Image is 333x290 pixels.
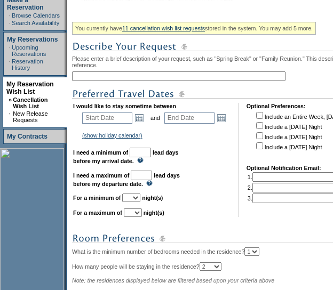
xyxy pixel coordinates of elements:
[9,12,11,19] td: ·
[72,277,274,284] span: Note: the residences displayed below are filtered based upon your criteria above
[13,110,47,123] a: New Release Requests
[122,25,205,31] a: 11 cancellation wish list requests
[73,172,180,187] b: lead days before my departure date.
[247,103,306,109] b: Optional Preferences:
[12,20,59,26] a: Search Availability
[73,172,129,179] b: I need a maximum of
[82,112,132,124] input: Date format: M/D/Y. Shortcut keys: [T] for Today. [UP] or [.] for Next Day. [DOWN] or [,] for Pre...
[144,210,164,216] b: night(s)
[9,110,12,123] td: ·
[9,44,11,57] td: ·
[9,58,11,71] td: ·
[73,103,176,109] b: I would like to stay sometime between
[164,112,215,124] input: Date format: M/D/Y. Shortcut keys: [T] for Today. [UP] or [.] for Next Day. [DOWN] or [,] for Pre...
[12,44,46,57] a: Upcoming Reservations
[12,58,43,71] a: Reservation History
[146,180,153,186] img: questionMark_lightBlue.gif
[82,132,142,139] a: (show holiday calendar)
[6,80,54,95] a: My Reservation Wish List
[12,12,60,19] a: Browse Calendars
[137,157,144,163] img: questionMark_lightBlue.gif
[7,36,58,43] a: My Reservations
[149,110,162,125] td: and
[133,112,145,124] a: Open the calendar popup.
[73,195,121,201] b: For a minimum of
[142,195,163,201] b: night(s)
[73,149,179,164] b: lead days before my arrival date.
[216,112,227,124] a: Open the calendar popup.
[73,210,122,216] b: For a maximum of
[73,149,128,156] b: I need a minimum of
[7,133,47,140] a: My Contracts
[13,96,47,109] a: Cancellation Wish List
[247,165,321,171] b: Optional Notification Email:
[9,96,12,103] b: »
[9,20,11,26] td: ·
[72,22,316,35] div: You currently have stored in the system. You may add 5 more.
